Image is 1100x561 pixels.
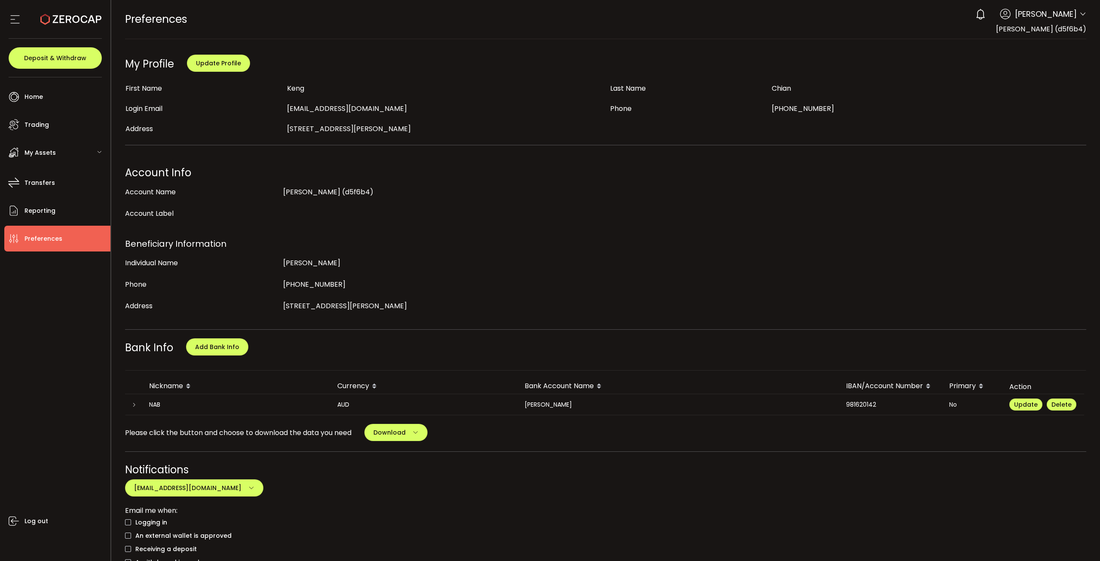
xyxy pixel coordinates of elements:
span: Address [125,124,153,134]
div: Address [125,297,279,315]
span: Update Profile [196,59,241,67]
div: 981620142 [839,400,942,410]
div: My Profile [125,57,174,71]
span: Please click the button and choose to download the data you need [125,427,351,438]
span: [PERSON_NAME] (d5f6b4) [996,24,1086,34]
div: Nickname [142,379,330,394]
span: Last Name [610,83,646,93]
button: Download [364,424,428,441]
span: First Name [125,83,162,93]
div: Email me when: [125,505,1087,516]
span: Home [24,91,43,103]
span: Update [1014,400,1038,409]
span: Login Email [125,104,162,113]
span: [PHONE_NUMBER] [283,279,345,289]
span: [STREET_ADDRESS][PERSON_NAME] [287,124,411,134]
button: [EMAIL_ADDRESS][DOMAIN_NAME] [125,479,263,497]
span: [PHONE_NUMBER] [772,104,834,113]
div: IBAN/Account Number [839,379,942,394]
span: [EMAIL_ADDRESS][DOMAIN_NAME] [134,484,241,492]
span: [PERSON_NAME] [1015,8,1077,20]
span: Trading [24,119,49,131]
span: Receiving a deposit [131,545,197,553]
div: Phone [125,276,279,293]
button: Update Profile [187,55,250,72]
div: Account Name [125,184,279,201]
span: Keng [287,83,304,93]
span: Delete [1051,400,1072,409]
span: Preferences [125,12,187,27]
span: Reporting [24,205,55,217]
span: Preferences [24,233,62,245]
button: Delete [1047,399,1076,411]
span: [PERSON_NAME] (d5f6b4) [283,187,373,197]
div: Beneficiary Information [125,235,1087,252]
span: [EMAIL_ADDRESS][DOMAIN_NAME] [287,104,407,113]
div: Action [1002,382,1084,392]
div: Individual Name [125,254,279,272]
button: Add Bank Info [186,338,248,356]
span: Logging in [131,518,167,527]
span: [STREET_ADDRESS][PERSON_NAME] [283,301,407,311]
div: NAB [142,400,330,410]
div: AUD [330,400,518,410]
span: Log out [24,515,48,527]
div: Notifications [125,462,1087,477]
span: Transfers [24,177,55,189]
div: [PERSON_NAME] [518,400,839,410]
div: Primary [942,379,1002,394]
div: Account Info [125,164,1087,181]
span: [PERSON_NAME] [283,258,340,268]
div: Currency [330,379,518,394]
span: Download [373,428,406,437]
span: Phone [610,104,632,113]
iframe: Chat Widget [1057,520,1100,561]
span: Add Bank Info [195,343,239,351]
div: No [942,400,1002,410]
span: Deposit & Withdraw [24,55,86,61]
span: Bank Info [125,340,173,355]
button: Update [1009,399,1042,411]
span: An external wallet is approved [131,532,232,540]
button: Deposit & Withdraw [9,47,102,69]
span: My Assets [24,147,56,159]
span: Chian [772,83,791,93]
div: Account Label [125,205,279,222]
div: Bank Account Name [518,379,839,394]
